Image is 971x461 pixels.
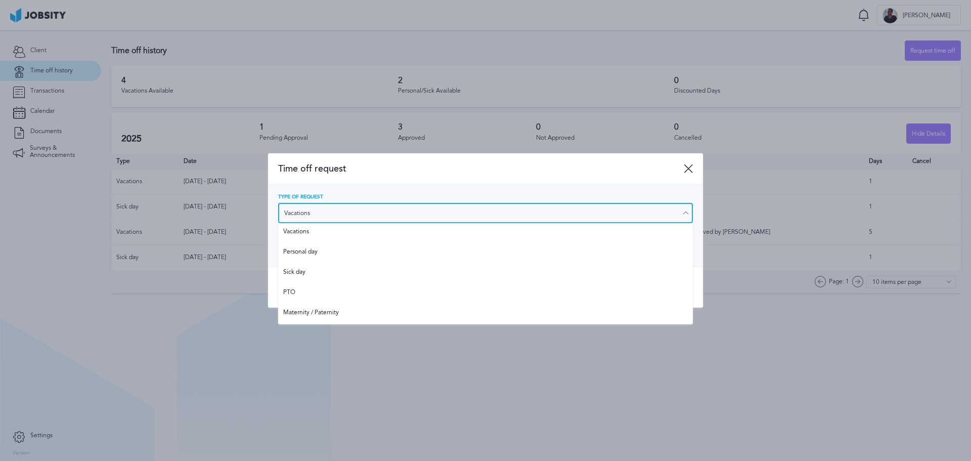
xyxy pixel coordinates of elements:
span: Sick day [283,269,688,279]
span: Maternity / Paternity [283,309,688,319]
span: Type of Request [278,194,323,200]
span: Vacations [283,228,688,238]
span: Personal day [283,248,688,259]
span: PTO [283,289,688,299]
span: Time off request [278,163,684,174]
